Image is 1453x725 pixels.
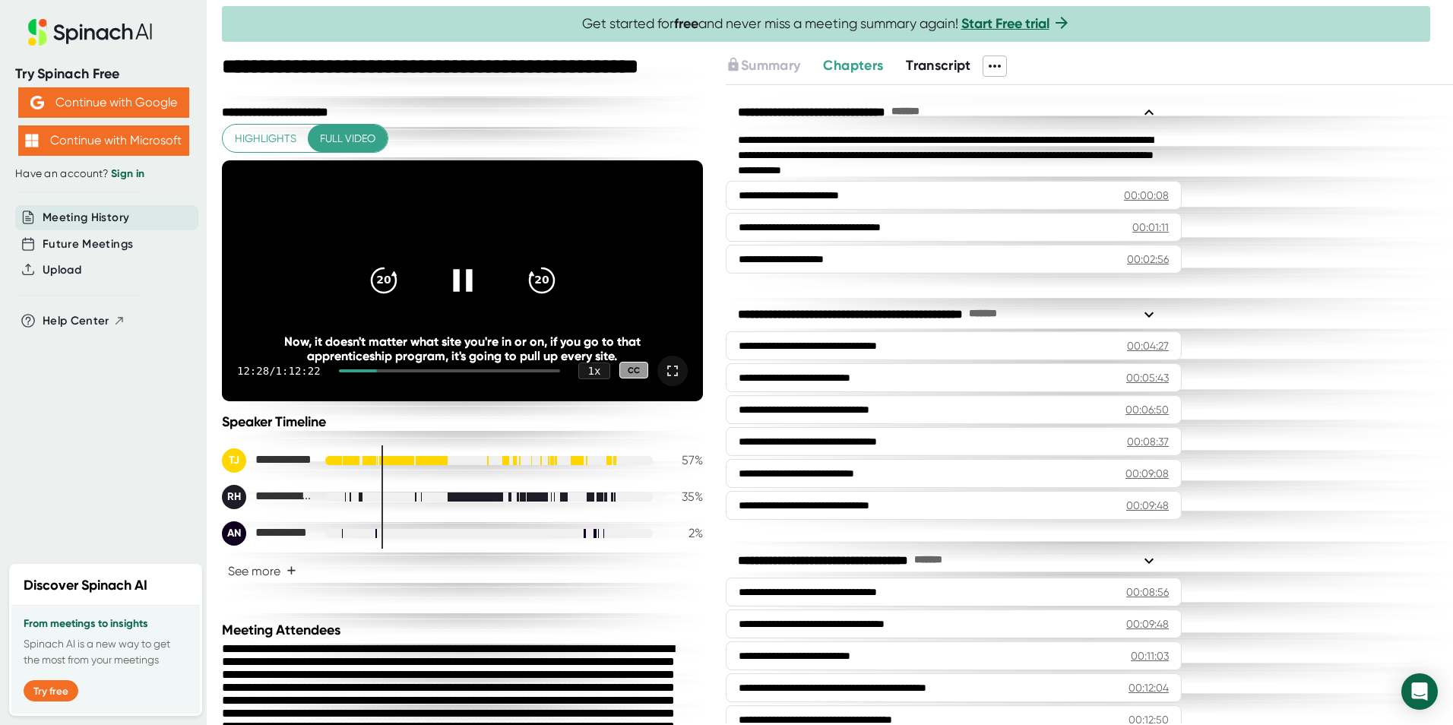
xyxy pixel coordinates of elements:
[223,125,309,153] button: Highlights
[24,636,188,668] p: Spinach AI is a new way to get the most from your meetings
[43,236,133,253] button: Future Meetings
[1124,188,1169,203] div: 00:00:08
[1126,370,1169,385] div: 00:05:43
[961,15,1049,32] a: Start Free trial
[24,575,147,596] h2: Discover Spinach AI
[18,87,189,118] button: Continue with Google
[1127,434,1169,449] div: 00:08:37
[1129,680,1169,695] div: 00:12:04
[578,362,610,379] div: 1 x
[222,413,703,430] div: Speaker Timeline
[1126,498,1169,513] div: 00:09:48
[823,55,883,76] button: Chapters
[43,261,81,279] button: Upload
[665,526,703,540] div: 2 %
[43,312,109,330] span: Help Center
[18,125,189,156] button: Continue with Microsoft
[15,65,192,83] div: Try Spinach Free
[1127,252,1169,267] div: 00:02:56
[665,453,703,467] div: 57 %
[619,362,648,379] div: CC
[30,96,44,109] img: Aehbyd4JwY73AAAAAElFTkSuQmCC
[665,489,703,504] div: 35 %
[1132,220,1169,235] div: 00:01:11
[43,209,129,226] button: Meeting History
[1125,466,1169,481] div: 00:09:08
[906,57,971,74] span: Transcript
[1126,584,1169,600] div: 00:08:56
[237,365,321,377] div: 12:28 / 1:12:22
[43,312,125,330] button: Help Center
[15,167,192,181] div: Have an account?
[222,521,246,546] div: AN
[741,57,800,74] span: Summary
[222,521,313,546] div: Avalos, Nia
[674,15,698,32] b: free
[906,55,971,76] button: Transcript
[222,558,302,584] button: See more+
[1127,338,1169,353] div: 00:04:27
[24,618,188,630] h3: From meetings to insights
[24,680,78,701] button: Try free
[1125,402,1169,417] div: 00:06:50
[1131,648,1169,663] div: 00:11:03
[286,565,296,577] span: +
[308,125,388,153] button: Full video
[222,622,707,638] div: Meeting Attendees
[222,485,313,509] div: Rhea, Heather
[1401,673,1438,710] div: Open Intercom Messenger
[1126,616,1169,632] div: 00:09:48
[235,129,296,148] span: Highlights
[726,55,800,76] button: Summary
[270,334,654,363] div: Now, it doesn't matter what site you're in or on, if you go to that apprenticeship program, it's ...
[582,15,1071,33] span: Get started for and never miss a meeting summary again!
[111,167,144,180] a: Sign in
[823,57,883,74] span: Chapters
[222,448,313,473] div: Thumann, Jon
[222,485,246,509] div: RH
[320,129,375,148] span: Full video
[222,448,246,473] div: TJ
[726,55,823,77] div: Upgrade to access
